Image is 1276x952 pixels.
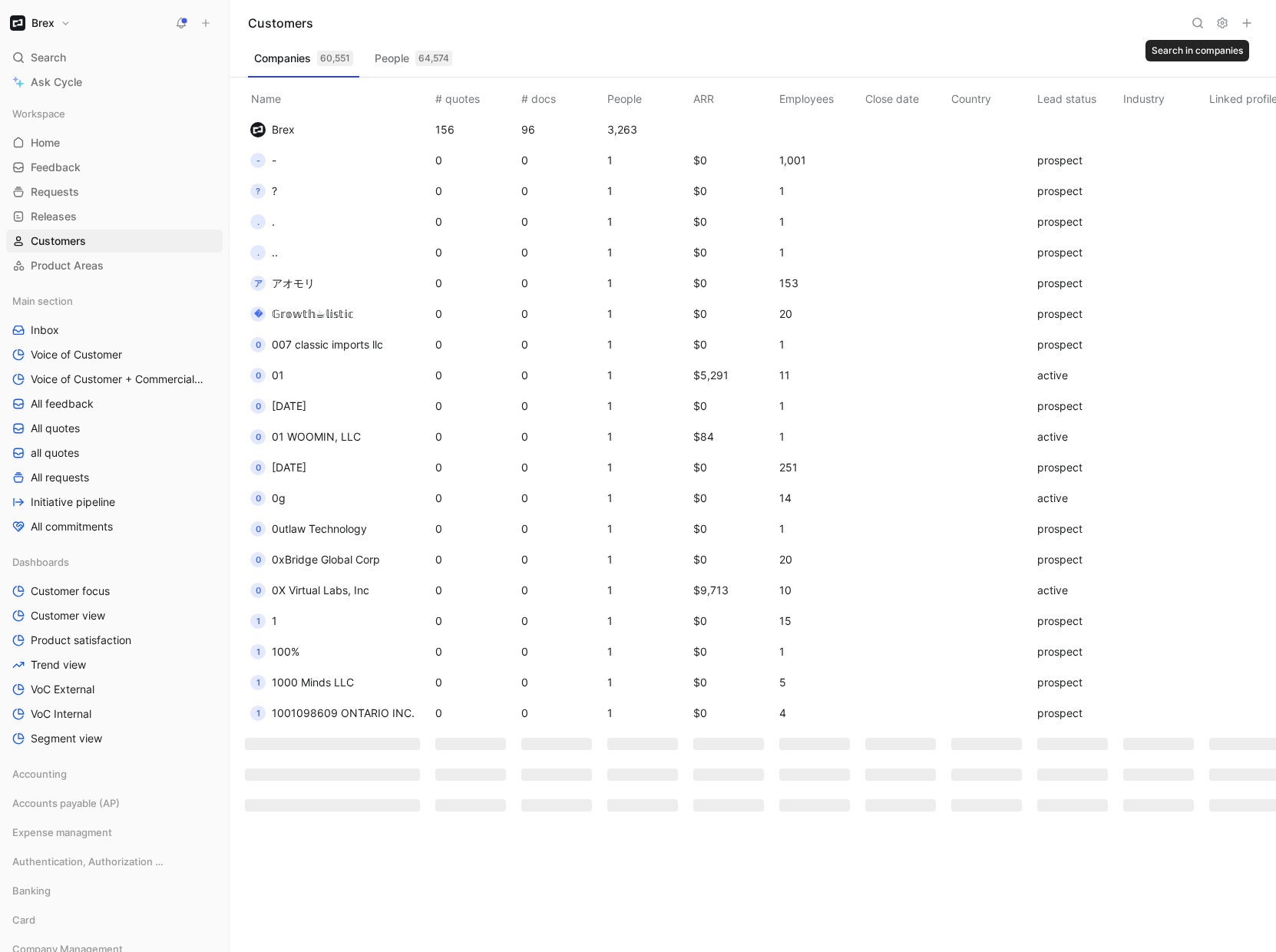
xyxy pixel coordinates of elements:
td: 20 [776,299,862,329]
td: 0 [518,452,604,483]
div: 0 [250,583,266,598]
div: Card [6,908,223,936]
span: Product satisfaction [31,633,131,648]
div: 0 [250,398,266,414]
div: 0 [250,368,266,383]
button: 11 [245,609,283,633]
th: # quotes [432,78,518,114]
td: prospect [1034,299,1120,329]
button: Companies [248,46,359,71]
div: 1 [250,675,266,690]
th: Country [948,78,1034,114]
td: prospect [1034,636,1120,667]
td: 0 [518,176,604,207]
span: 0xBridge Global Corp [272,553,380,566]
td: 11 [776,360,862,391]
button: 00xBridge Global Corp [245,547,385,572]
button: 00g [245,486,291,511]
td: 0 [432,452,518,483]
span: Accounts payable (AP) [12,795,120,811]
div: DashboardsCustomer focusCustomer viewProduct satisfactionTrend viewVoC ExternalVoC InternalSegmen... [6,550,223,750]
div: Authentication, Authorization & Auditing [6,850,223,873]
a: Feedback [6,156,223,179]
a: All commitments [6,515,223,538]
span: Accounting [12,766,67,782]
button: 0[DATE] [245,394,312,418]
a: Trend view [6,653,223,676]
div: . [250,245,266,260]
div: Accounts payable (AP) [6,792,223,815]
th: Industry [1120,78,1206,114]
div: Main section [6,289,223,312]
a: All quotes [6,417,223,440]
span: Main section [12,293,73,309]
button: 0[DATE] [245,455,312,480]
button: People [369,46,458,71]
button: �𝔾𝕣𝕠𝕨𝕥𝕙☕︎𝕝𝕚𝕤𝕥𝕚𝕔 [245,302,359,326]
td: 1 [604,145,690,176]
td: $0 [690,483,776,514]
td: 0 [518,421,604,452]
span: Voice of Customer + Commercial NRR Feedback [31,372,206,387]
div: ア [250,276,266,291]
span: All quotes [31,421,80,436]
td: 10 [776,575,862,606]
span: All requests [31,470,89,485]
div: Expense managment [6,821,223,848]
div: Search in companies [1145,40,1249,61]
a: Customer view [6,604,223,627]
span: Home [31,135,60,150]
td: 1 [604,514,690,544]
td: 1 [604,391,690,421]
td: 15 [776,606,862,636]
span: Brex [272,123,295,136]
div: 60,551 [317,51,353,66]
span: Expense managment [12,825,112,840]
span: Banking [12,883,51,898]
div: 1 [250,706,266,721]
td: 0 [432,636,518,667]
button: 11000 Minds LLC [245,670,359,695]
span: Trend view [31,657,86,673]
div: Card [6,908,223,931]
td: 0 [432,360,518,391]
td: $0 [690,514,776,544]
div: 0 [250,429,266,445]
td: prospect [1034,268,1120,299]
a: Product satisfaction [6,629,223,652]
td: 0 [518,329,604,360]
span: all quotes [31,445,79,461]
td: prospect [1034,391,1120,421]
td: 0 [432,514,518,544]
span: 𝔾𝕣𝕠𝕨𝕥𝕙☕︎𝕝𝕚𝕤𝕥𝕚𝕔 [272,307,354,320]
td: 0 [518,667,604,698]
div: Accounts payable (AP) [6,792,223,819]
a: Inbox [6,319,223,342]
td: $0 [690,207,776,237]
button: 1100% [245,640,305,664]
td: 1 [776,391,862,421]
span: Releases [31,209,77,224]
div: 1 [250,613,266,629]
span: Requests [31,184,79,200]
div: 0 [250,521,266,537]
span: 01 [272,369,284,382]
td: 0 [518,237,604,268]
td: 1 [604,268,690,299]
td: active [1034,483,1120,514]
td: 0 [518,483,604,514]
td: 0 [432,329,518,360]
td: 0 [518,207,604,237]
td: 1 [604,237,690,268]
img: Brex [10,15,25,31]
span: 1 [272,614,277,627]
td: 0 [432,483,518,514]
button: ... [245,240,283,265]
button: 0007 classic imports llc [245,332,388,357]
a: Product Areas [6,254,223,277]
th: Close date [862,78,948,114]
span: アオモリ [272,276,315,289]
span: . [272,215,275,228]
td: 1 [604,452,690,483]
div: . [250,214,266,230]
